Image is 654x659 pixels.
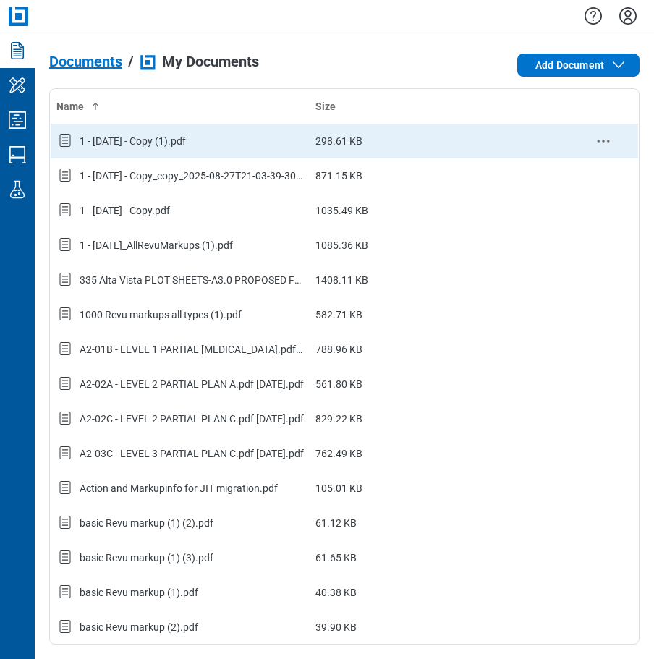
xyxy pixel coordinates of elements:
td: 39.90 KB [310,610,569,645]
svg: Documents [6,39,29,62]
svg: Labs [6,178,29,201]
span: My Documents [162,54,259,69]
td: 829.22 KB [310,401,569,436]
div: A2-01B - LEVEL 1 PARTIAL [MEDICAL_DATA].pdf [DATE].pdf [80,342,304,357]
div: 1 - [DATE] - Copy_copy_2025-08-27T21-03-39-305Z.pdf [80,169,304,183]
div: A2-03C - LEVEL 3 PARTIAL PLAN C.pdf [DATE].pdf [80,446,304,461]
svg: My Workspace [6,74,29,97]
td: 871.15 KB [310,158,569,193]
td: 61.65 KB [310,540,569,575]
td: 40.38 KB [310,575,569,610]
div: Size [315,99,564,114]
div: Action and Markupinfo for JIT migration.pdf [80,481,278,496]
td: 582.71 KB [310,297,569,332]
td: 61.12 KB [310,506,569,540]
div: basic Revu markup (1).pdf [80,585,198,600]
svg: Studio Sessions [6,143,29,166]
button: Add Document [517,54,640,77]
div: A2-02A - LEVEL 2 PARTIAL PLAN A.pdf [DATE].pdf [80,377,304,391]
div: 1 - [DATE]_AllRevuMarkups (1).pdf [80,238,233,252]
div: basic Revu markup (1) (3).pdf [80,550,213,565]
button: context-menu [595,132,612,150]
td: 762.49 KB [310,436,569,471]
div: A2-02C - LEVEL 2 PARTIAL PLAN C.pdf [DATE].pdf [80,412,304,426]
span: Add Document [535,58,604,72]
div: 1 - [DATE] - Copy (1).pdf [80,134,186,148]
span: Documents [49,54,122,69]
td: 1035.49 KB [310,193,569,228]
div: 1 - [DATE] - Copy.pdf [80,203,170,218]
td: 105.01 KB [310,471,569,506]
svg: Studio Projects [6,109,29,132]
td: 1085.36 KB [310,228,569,263]
td: 561.80 KB [310,367,569,401]
div: Name [56,99,304,114]
div: basic Revu markup (2).pdf [80,620,198,634]
div: basic Revu markup (1) (2).pdf [80,516,213,530]
div: 335 Alta Vista PLOT SHEETS-A3.0 PROPOSED FLOOR PLAN11-25-20 - [PERSON_NAME] Comments 112920.pdf [80,273,304,287]
button: Settings [616,4,640,28]
td: 298.61 KB [310,124,569,158]
td: 788.96 KB [310,332,569,367]
div: / [128,54,133,69]
td: 1408.11 KB [310,263,569,297]
div: 1000 Revu markups all types (1).pdf [80,307,242,322]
